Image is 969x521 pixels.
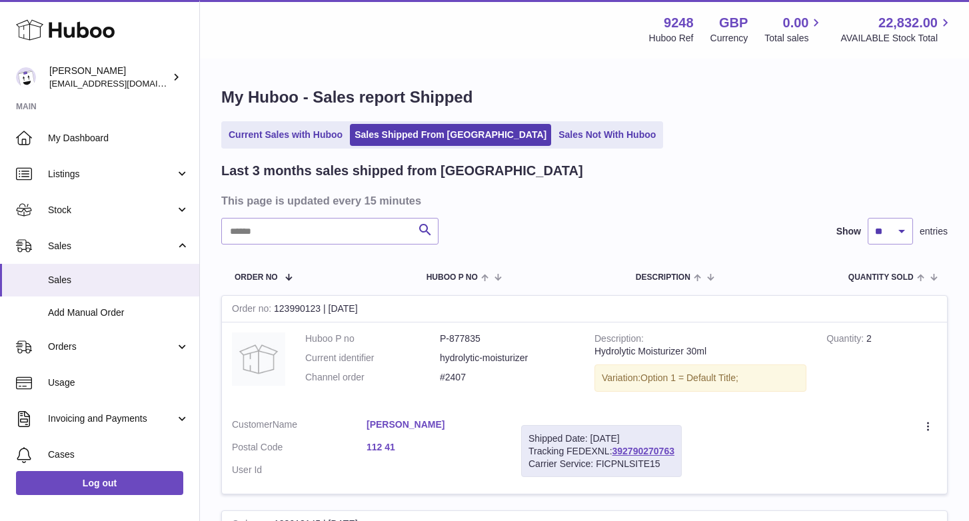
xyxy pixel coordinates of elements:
span: Orders [48,340,175,353]
span: Listings [48,168,175,181]
span: Sales [48,274,189,286]
dt: Postal Code [232,441,367,457]
a: [PERSON_NAME] [367,418,501,431]
span: Description [636,273,690,282]
label: Show [836,225,861,238]
strong: GBP [719,14,748,32]
div: Huboo Ref [649,32,694,45]
a: Log out [16,471,183,495]
a: 0.00 Total sales [764,14,824,45]
a: 112 41 [367,441,501,454]
span: My Dashboard [48,132,189,145]
a: 22,832.00 AVAILABLE Stock Total [840,14,953,45]
h1: My Huboo - Sales report Shipped [221,87,948,108]
h3: This page is updated every 15 minutes [221,193,944,208]
span: Invoicing and Payments [48,412,175,425]
span: Usage [48,376,189,389]
dt: Current identifier [305,352,440,364]
a: Sales Not With Huboo [554,124,660,146]
strong: 9248 [664,14,694,32]
dt: Channel order [305,371,440,384]
dd: P-877835 [440,332,574,345]
span: Add Manual Order [48,306,189,319]
strong: Description [594,333,644,347]
span: entries [920,225,948,238]
div: [PERSON_NAME] [49,65,169,90]
a: 392790270763 [612,446,674,456]
span: 0.00 [783,14,809,32]
span: Option 1 = Default Title; [640,372,738,383]
a: Sales Shipped From [GEOGRAPHIC_DATA] [350,124,551,146]
dt: Name [232,418,367,434]
strong: Order no [232,303,274,317]
a: Current Sales with Huboo [224,124,347,146]
div: Hydrolytic Moisturizer 30ml [594,345,806,358]
td: 2 [816,322,947,408]
strong: Quantity [826,333,866,347]
span: Stock [48,204,175,217]
span: Customer [232,419,273,430]
dd: #2407 [440,371,574,384]
span: Total sales [764,32,824,45]
span: Order No [235,273,278,282]
dd: hydrolytic-moisturizer [440,352,574,364]
span: 22,832.00 [878,14,938,32]
span: AVAILABLE Stock Total [840,32,953,45]
div: Carrier Service: FICPNLSITE15 [528,458,674,470]
span: Huboo P no [427,273,478,282]
dt: Huboo P no [305,332,440,345]
h2: Last 3 months sales shipped from [GEOGRAPHIC_DATA] [221,162,583,180]
span: Cases [48,448,189,461]
dt: User Id [232,464,367,476]
div: Tracking FEDEXNL: [521,425,682,478]
div: Variation: [594,364,806,392]
span: Quantity Sold [848,273,914,282]
span: Sales [48,240,175,253]
img: hello@fjor.life [16,67,36,87]
div: 123990123 | [DATE] [222,296,947,322]
span: [EMAIL_ADDRESS][DOMAIN_NAME] [49,78,196,89]
div: Shipped Date: [DATE] [528,432,674,445]
div: Currency [710,32,748,45]
img: no-photo.jpg [232,332,285,386]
